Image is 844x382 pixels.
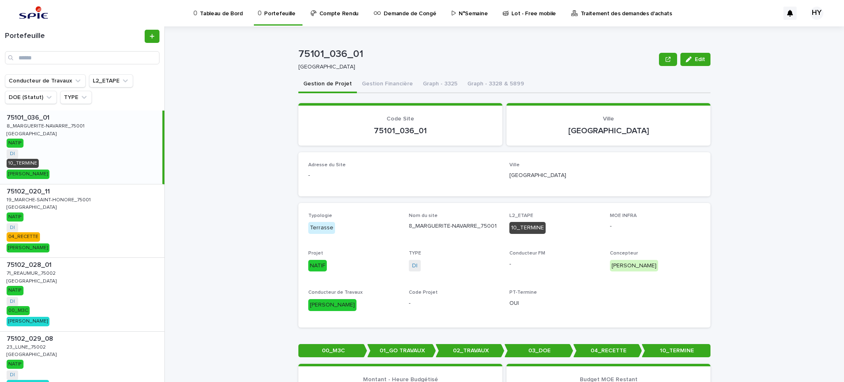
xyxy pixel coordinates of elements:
[610,213,637,218] span: MOE INFRA
[5,91,57,104] button: DOE (Statut)
[509,260,600,269] p: -
[308,260,327,272] div: NATIF
[5,51,159,64] input: Search
[409,222,499,231] p: 8_MARGUERITE-NAVARRE_75001
[610,260,658,272] div: [PERSON_NAME]
[573,344,642,358] p: 04_RECETTE
[642,344,710,358] p: 10_TERMINE
[509,299,600,308] p: OUI
[7,203,58,210] p: [GEOGRAPHIC_DATA]
[504,344,573,358] p: 03_DOE
[7,159,39,168] div: 10_TERMINE
[298,344,367,358] p: 00_M3C
[89,74,133,87] button: L2_ETAPE
[436,344,504,358] p: 02_TRAVAUX
[7,286,23,295] div: NATIF
[308,299,356,311] div: [PERSON_NAME]
[7,277,58,284] p: [GEOGRAPHIC_DATA]
[509,213,533,218] span: L2_ETAPE
[680,53,710,66] button: Edit
[308,222,335,234] div: Terrasse
[7,139,23,148] div: NATIF
[418,76,462,93] button: Graph - 3325
[7,259,53,269] p: 75102_028_01
[509,222,546,234] div: 10_TERMINE
[7,196,92,203] p: 19_MARCHE-SAINT-HONORE_75001
[509,251,545,256] span: Conducteur FM
[516,126,701,136] p: [GEOGRAPHIC_DATA]
[308,290,363,295] span: Conducteur de Travaux
[7,243,49,252] div: [PERSON_NAME]
[10,299,15,304] a: DI
[7,343,47,350] p: 23_LUNE_75002
[308,171,499,180] p: -
[357,76,418,93] button: Gestion Financière
[610,251,638,256] span: Concepteur
[610,222,701,231] p: -
[810,7,823,20] div: HY
[412,262,417,270] a: DI
[7,360,23,369] div: NATIF
[7,269,57,276] p: 71_REAUMUR_75002
[7,317,49,326] div: [PERSON_NAME]
[298,64,652,71] p: [GEOGRAPHIC_DATA]
[387,116,414,122] span: Code Site
[7,130,58,137] p: [GEOGRAPHIC_DATA]
[7,186,52,196] p: 75102_020_11
[409,290,438,295] span: Code Projet
[7,232,40,241] div: 04_RECETTE
[308,126,492,136] p: 75101_036_01
[308,163,346,167] span: Adresse du Site
[10,372,15,378] a: DI
[10,151,15,157] a: DI
[367,344,436,358] p: 01_GO TRAVAUX
[60,91,92,104] button: TYPE
[5,74,86,87] button: Conducteur de Travaux
[462,76,529,93] button: Graph - 3328 & 5899
[509,290,537,295] span: PT-Termine
[298,48,656,60] p: 75101_036_01
[5,32,143,41] h1: Portefeuille
[308,251,323,256] span: Projet
[409,213,438,218] span: Nom du site
[16,5,51,21] img: svstPd6MQfCT1uX1QGkG
[7,212,23,222] div: NATIF
[409,251,421,256] span: TYPE
[509,171,701,180] p: [GEOGRAPHIC_DATA]
[308,213,332,218] span: Typologie
[695,57,705,62] span: Edit
[603,116,614,122] span: Ville
[298,76,357,93] button: Gestion de Projet
[509,163,520,167] span: Ville
[7,333,55,343] p: 75102_029_08
[7,170,49,179] div: [PERSON_NAME]
[7,306,30,315] div: 00_M3C
[10,225,15,231] a: DI
[7,350,58,358] p: [GEOGRAPHIC_DATA]
[409,299,499,308] p: -
[7,122,86,129] p: 8_MARGUERITE-NAVARRE_75001
[7,112,51,122] p: 75101_036_01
